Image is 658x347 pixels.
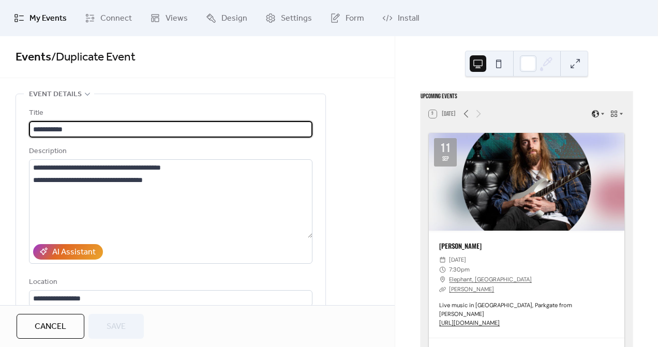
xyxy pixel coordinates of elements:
div: ​ [439,284,446,294]
div: Live music in [GEOGRAPHIC_DATA], Parkgate from [PERSON_NAME] [429,301,624,327]
button: AI Assistant [33,244,103,260]
div: ​ [439,265,446,275]
span: 7:30pm [449,265,470,275]
div: Location [29,276,310,289]
a: Elephant, [GEOGRAPHIC_DATA] [449,275,532,284]
div: ​ [439,255,446,265]
a: My Events [6,4,74,32]
span: Views [166,12,188,25]
div: AI Assistant [52,246,96,259]
div: Description [29,145,310,158]
a: Events [16,46,51,69]
span: Cancel [35,321,66,333]
span: Event details [29,88,82,101]
span: Settings [281,12,312,25]
span: / Duplicate Event [51,46,136,69]
a: Connect [77,4,140,32]
div: Upcoming events [421,92,633,101]
a: [PERSON_NAME] [439,241,482,251]
a: Design [198,4,255,32]
div: Sep [442,156,449,162]
span: My Events [29,12,67,25]
span: Design [221,12,247,25]
span: Install [398,12,419,25]
span: Form [346,12,364,25]
div: 11 [440,142,451,155]
span: Connect [100,12,132,25]
div: Title [29,107,310,119]
a: [URL][DOMAIN_NAME] [439,319,500,326]
span: [DATE] [449,255,466,265]
div: ​ [439,275,446,284]
a: Install [375,4,427,32]
a: Views [142,4,196,32]
a: [PERSON_NAME] [449,285,494,293]
a: Settings [258,4,320,32]
button: Cancel [17,314,84,339]
a: Form [322,4,372,32]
